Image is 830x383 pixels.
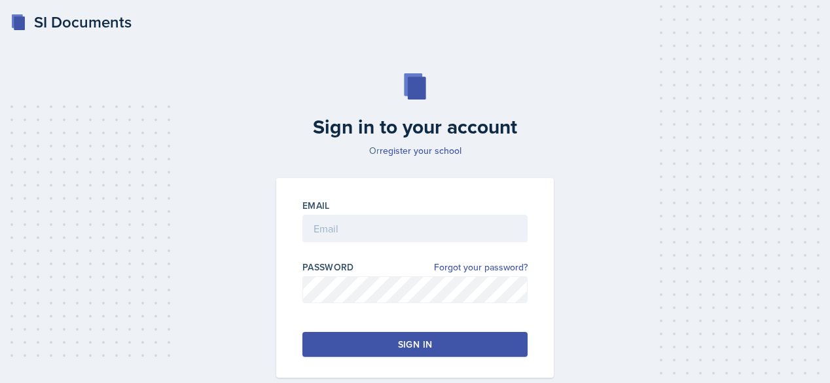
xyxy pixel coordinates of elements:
a: Forgot your password? [434,261,528,274]
p: Or [268,144,562,157]
a: SI Documents [10,10,132,34]
h2: Sign in to your account [268,115,562,139]
label: Password [302,261,354,274]
label: Email [302,199,330,212]
button: Sign in [302,332,528,357]
input: Email [302,215,528,242]
div: Sign in [398,338,432,351]
a: register your school [380,144,461,157]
